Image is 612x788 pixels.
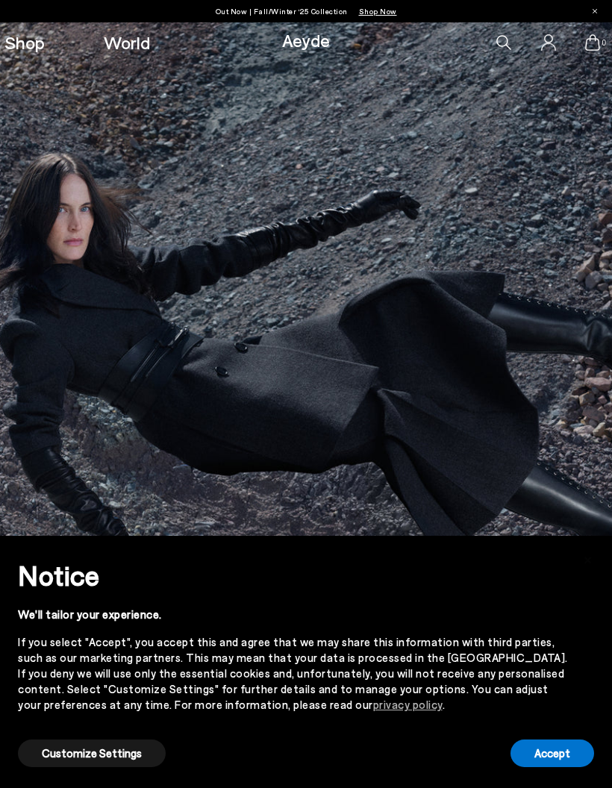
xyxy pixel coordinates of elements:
[583,547,593,569] span: ×
[18,634,570,713] div: If you select "Accept", you accept this and agree that we may share this information with third p...
[373,698,443,711] a: privacy policy
[18,607,570,622] div: We'll tailor your experience.
[570,540,606,576] button: Close this notice
[18,739,166,767] button: Customize Settings
[18,556,570,595] h2: Notice
[510,739,594,767] button: Accept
